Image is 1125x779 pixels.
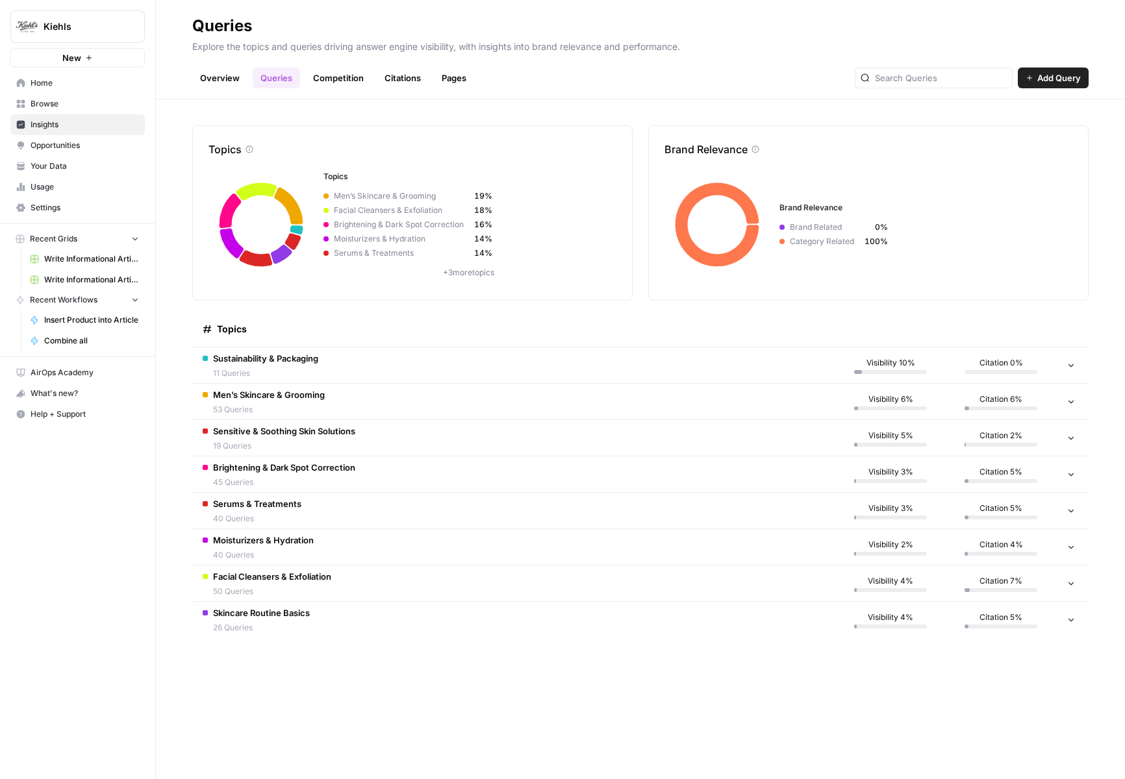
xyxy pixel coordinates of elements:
span: Moisturizers & Hydration [329,233,474,245]
span: Citation 2% [980,430,1022,441]
span: Visibility 10% [866,357,915,369]
span: 26 Queries [213,622,310,634]
span: Skincare Routine Basics [213,606,310,619]
p: Topics [209,142,242,157]
span: Men’s Skincare & Grooming [213,388,325,401]
h3: Topics [323,171,613,182]
a: Queries [253,68,300,88]
span: Moisturizers & Hydration [213,534,314,547]
span: 40 Queries [213,513,301,525]
span: Topics [217,323,247,336]
span: Insights [31,119,139,130]
span: 11 Queries [213,367,318,379]
p: Explore the topics and queries driving answer engine visibility, with insights into brand relevan... [192,36,1089,53]
span: Write Informational Article [44,274,139,286]
a: Write Informational Article [24,249,145,269]
button: New [10,48,145,68]
a: Write Informational Article [24,269,145,290]
span: 19 Queries [213,440,355,452]
span: Your Data [31,160,139,172]
a: Opportunities [10,135,145,156]
span: 0% [865,221,888,233]
span: Sensitive & Soothing Skin Solutions [213,425,355,438]
span: Brightening & Dark Spot Correction [213,461,355,474]
span: Visibility 4% [868,575,913,587]
input: Search Queries [875,71,1007,84]
button: What's new? [10,383,145,404]
span: Visibility 5% [868,430,913,441]
span: Usage [31,181,139,193]
span: Add Query [1037,71,1081,84]
span: Men’s Skincare & Grooming [329,190,474,202]
span: Brightening & Dark Spot Correction [329,219,474,230]
span: 45 Queries [213,476,355,488]
a: Insights [10,114,145,135]
span: Facial Cleansers & Exfoliation [213,570,331,583]
a: Pages [434,68,474,88]
span: Home [31,77,139,89]
span: Citation 5% [980,612,1022,623]
button: Recent Grids [10,229,145,249]
a: Insert Product into Article [24,310,145,330]
a: Combine all [24,330,145,351]
span: New [62,51,81,64]
span: Citation 5% [980,502,1022,514]
span: 100% [865,236,888,247]
a: Competition [305,68,372,88]
span: Citation 0% [980,357,1023,369]
div: Queries [192,16,252,36]
p: Brand Relevance [664,142,748,157]
span: Brand Related [785,221,865,233]
span: Visibility 4% [868,612,913,623]
span: Visibility 3% [868,502,913,514]
span: 53 Queries [213,404,325,415]
button: Add Query [1018,68,1089,88]
a: Browse [10,93,145,114]
span: Citation 4% [980,539,1023,550]
span: Visibility 6% [868,393,913,405]
a: AirOps Academy [10,362,145,383]
span: Citation 6% [980,393,1022,405]
span: Recent Workflows [30,294,97,306]
div: What's new? [11,384,144,403]
span: Insert Product into Article [44,314,139,326]
span: 14% [474,233,492,245]
span: Opportunities [31,140,139,151]
button: Recent Workflows [10,290,145,310]
span: Serums & Treatments [329,247,474,259]
p: + 3 more topics [323,267,613,278]
span: Browse [31,98,139,110]
span: 19% [474,190,492,202]
span: 14% [474,247,492,259]
span: Settings [31,202,139,214]
span: 40 Queries [213,549,314,561]
span: Visibility 3% [868,466,913,478]
button: Help + Support [10,404,145,425]
img: Kiehls Logo [15,15,38,38]
span: Serums & Treatments [213,497,301,510]
button: Workspace: Kiehls [10,10,145,43]
span: Visibility 2% [868,539,913,550]
span: Citation 5% [980,466,1022,478]
span: 16% [474,219,492,230]
span: AirOps Academy [31,367,139,378]
span: Combine all [44,335,139,347]
a: Overview [192,68,247,88]
span: Write Informational Article [44,253,139,265]
a: Home [10,73,145,93]
span: Kiehls [44,20,122,33]
h3: Brand Relevance [779,202,1069,214]
a: Settings [10,197,145,218]
span: Help + Support [31,408,139,420]
span: Recent Grids [30,233,77,245]
span: Category Related [785,236,865,247]
span: Facial Cleansers & Exfoliation [329,204,474,216]
span: 50 Queries [213,586,331,597]
span: Citation 7% [980,575,1022,587]
a: Citations [377,68,429,88]
span: 18% [474,204,492,216]
a: Your Data [10,156,145,177]
a: Usage [10,177,145,197]
span: Sustainability & Packaging [213,352,318,365]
